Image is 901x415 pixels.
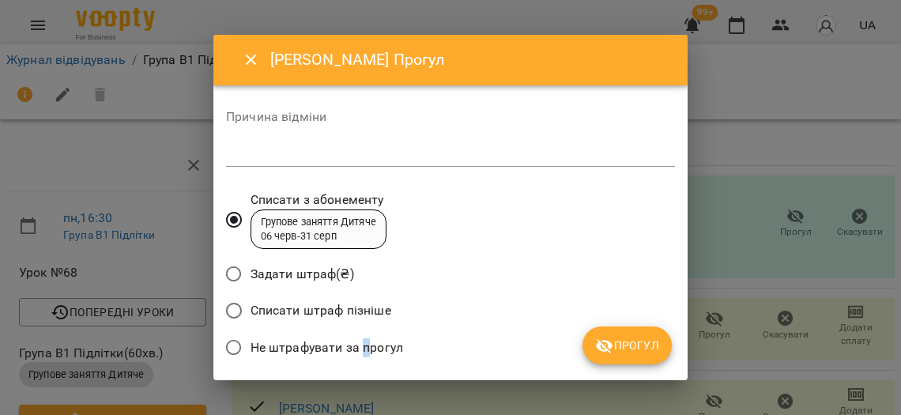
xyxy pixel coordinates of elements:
[251,265,354,284] span: Задати штраф(₴)
[251,338,403,357] span: Не штрафувати за прогул
[251,191,386,209] span: Списати з абонементу
[261,215,376,244] div: Групове заняття Дитяче 06 черв - 31 серп
[251,301,391,320] span: Списати штраф пізніше
[595,336,659,355] span: Прогул
[232,41,270,79] button: Close
[226,111,675,123] label: Причина відміни
[582,326,672,364] button: Прогул
[270,47,669,72] h6: [PERSON_NAME] Прогул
